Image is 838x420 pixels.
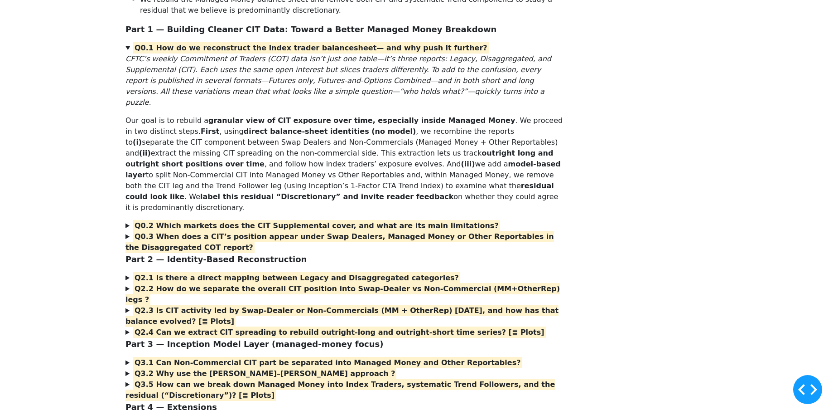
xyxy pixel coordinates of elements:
strong: model-based layer [125,160,561,179]
strong: Q3.5 How can we break down Managed Money into Index Traders, systematic Trend Followers, and the ... [125,380,555,400]
em: CFTC’s weekly Commitment of Traders (COT) data isn’t just one table—it’s three reports: Legacy, D... [125,54,551,107]
summary: Q2.4 Can we extract CIT spreading to rebuild outright-long and outright-short time series? [≣ Plots] [125,327,563,338]
strong: granular view of CIT exposure over time, especially inside Managed Money [208,116,515,125]
strong: Q0.1 How do we reconstruct the index trader balancesheet— and why push it further? [135,44,487,52]
summary: Q0.2 Which markets does the CIT Supplemental cover, and what are its main limitations? [125,220,563,231]
strong: Q2.3 Is CIT activity led by Swap-Dealer or Non-Commercials (MM + OtherRep) [DATE], and how has th... [125,306,559,326]
summary: Q2.3 Is CIT activity led by Swap-Dealer or Non-Commercials (MM + OtherRep) [DATE], and how has th... [125,305,563,327]
strong: (iii) [461,160,475,168]
strong: Q2.2 How do we separate the overall CIT position into Swap-Dealer vs Non-Commercial (MM+OtherRep)... [125,284,560,304]
span: Part 1 — Building Cleaner CIT Data: Toward a Better Managed Money Breakdown [125,24,496,34]
strong: Q0.2 Which markets does the CIT Supplemental cover, and what are its main limitations? [135,221,499,230]
summary: Q3.5 How can we break down Managed Money into Index Traders, systematic Trend Followers, and the ... [125,379,563,401]
strong: Q0.3 When does a CIT’s position appear under Swap Dealers, Managed Money or Other Reportables in ... [125,232,554,252]
p: Our goal is to rebuild a . We proceed in two distinct steps. , using , we recombine the reports t... [125,115,563,213]
strong: (i) [133,138,142,147]
span: Part 4 — Extensions [125,402,217,412]
summary: Q0.1 How do we reconstruct the index trader balancesheet— and why push it further? [125,43,563,54]
summary: Q3.1 Can Non-Commercial CIT part be separated into Managed Money and Other Reportables? [125,357,563,368]
summary: Q2.2 How do we separate the overall CIT position into Swap-Dealer vs Non-Commercial (MM+OtherRep)... [125,283,563,305]
strong: Q3.2 Why use the [PERSON_NAME]–[PERSON_NAME] approach ? [135,369,395,378]
strong: Q2.1 Is there a direct mapping between Legacy and Disaggregated categories? [135,273,459,282]
strong: Q3.1 Can Non-Commercial CIT part be separated into Managed Money and Other Reportables? [135,358,521,367]
summary: Q0.3 When does a CIT’s position appear under Swap Dealers, Managed Money or Other Reportables in ... [125,231,563,253]
strong: residual could look like [125,181,554,201]
span: Part 2 — Identity-Based Reconstruction [125,254,307,264]
strong: Q2.4 Can we extract CIT spreading to rebuild outright-long and outright-short time series? [≣ Plots] [135,328,544,337]
strong: label this residual “Discretionary” and invite reader feedback [200,192,453,201]
strong: First [201,127,219,136]
strong: outright long and outright short positions over time [125,149,553,168]
strong: (ii) [139,149,151,157]
span: Part 3 — Inception Model Layer (managed-money focus) [125,339,383,349]
summary: Q3.2 Why use the [PERSON_NAME]–[PERSON_NAME] approach ? [125,368,563,379]
strong: direct balance-sheet identities (no model) [244,127,416,136]
summary: Q2.1 Is there a direct mapping between Legacy and Disaggregated categories? [125,273,563,283]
